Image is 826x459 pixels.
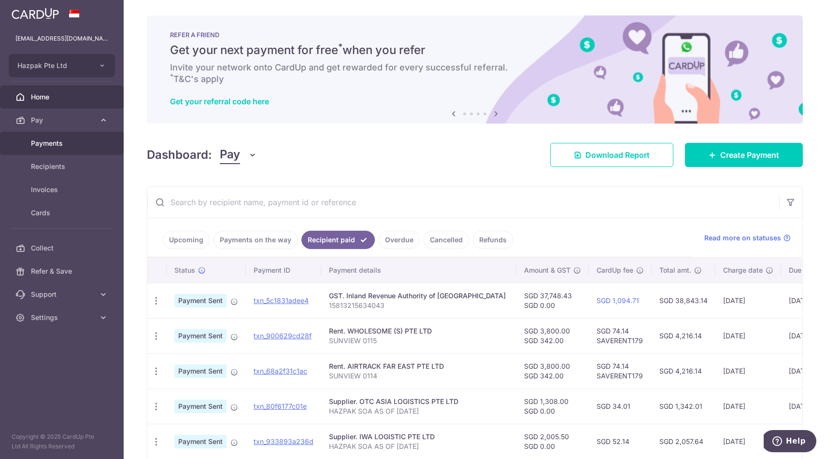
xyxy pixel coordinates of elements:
span: Total amt. [659,265,691,275]
td: [DATE] [715,424,781,459]
input: Search by recipient name, payment id or reference [147,187,779,218]
a: Overdue [379,231,420,249]
a: txn_5c1831adee4 [254,296,309,305]
button: Pay [220,146,257,164]
a: txn_900629cd28f [254,332,312,340]
h6: Invite your network onto CardUp and get rewarded for every successful referral. T&C's apply [170,62,780,85]
p: REFER A FRIEND [170,31,780,39]
div: GST. Inland Revenue Authority of [GEOGRAPHIC_DATA] [329,291,509,301]
span: CardUp fee [597,265,633,275]
img: RAF banner [147,15,803,124]
span: Invoices [31,185,95,195]
td: SGD 37,748.43 SGD 0.00 [516,283,589,318]
td: [DATE] [715,318,781,353]
td: SGD 74.14 SAVERENT179 [589,353,652,389]
span: Payment Sent [174,329,227,343]
a: Get your referral code here [170,97,269,106]
a: Refunds [473,231,513,249]
td: [DATE] [715,353,781,389]
span: Due date [789,265,818,275]
span: Payments [31,139,95,148]
a: Cancelled [424,231,469,249]
span: Create Payment [720,149,779,161]
p: HAZPAK SOA AS OF [DATE] [329,406,509,416]
a: txn_933893a236d [254,437,313,445]
p: SUNVIEW 0115 [329,336,509,346]
span: Payment Sent [174,435,227,448]
td: SGD 1,342.01 [652,389,715,424]
a: Create Payment [685,143,803,167]
p: [EMAIL_ADDRESS][DOMAIN_NAME] [15,34,108,43]
h4: Dashboard: [147,146,212,164]
p: 15813215634043 [329,301,509,310]
a: txn_68a2f31c1ac [254,367,307,375]
div: Rent. AIRTRACK FAR EAST PTE LTD [329,362,509,371]
span: Charge date [723,265,763,275]
button: Hazpak Pte Ltd [9,54,115,77]
span: Payment Sent [174,294,227,307]
td: [DATE] [715,389,781,424]
span: Status [174,265,195,275]
a: Read more on statuses [704,233,791,243]
span: Download Report [585,149,650,161]
span: Support [31,290,95,299]
span: Payment Sent [174,400,227,413]
td: SGD 3,800.00 SGD 342.00 [516,353,589,389]
a: Recipient paid [301,231,375,249]
td: SGD 4,216.14 [652,353,715,389]
td: SGD 2,057.64 [652,424,715,459]
td: SGD 3,800.00 SGD 342.00 [516,318,589,353]
iframe: Opens a widget where you can find more information [764,430,816,454]
p: HAZPAK SOA AS OF [DATE] [329,442,509,451]
p: SUNVIEW 0114 [329,371,509,381]
span: Amount & GST [524,265,570,275]
td: SGD 52.14 [589,424,652,459]
span: Collect [31,243,95,253]
span: Pay [31,115,95,125]
span: Pay [220,146,240,164]
td: SGD 4,216.14 [652,318,715,353]
span: Hazpak Pte Ltd [17,61,89,70]
span: Home [31,92,95,102]
th: Payment ID [246,258,321,283]
td: SGD 2,005.50 SGD 0.00 [516,424,589,459]
a: Download Report [550,143,673,167]
td: [DATE] [715,283,781,318]
span: Cards [31,208,95,218]
a: Upcoming [163,231,210,249]
div: Supplier. IWA LOGISTIC PTE LTD [329,432,509,442]
span: Recipients [31,162,95,171]
span: Payment Sent [174,364,227,378]
a: SGD 1,094.71 [597,296,639,305]
th: Payment details [321,258,516,283]
td: SGD 38,843.14 [652,283,715,318]
div: Rent. WHOLESOME (S) PTE LTD [329,326,509,336]
img: CardUp [12,8,59,19]
td: SGD 1,308.00 SGD 0.00 [516,389,589,424]
h5: Get your next payment for free when you refer [170,42,780,58]
a: Payments on the way [214,231,298,249]
td: SGD 34.01 [589,389,652,424]
div: Supplier. OTC ASIA LOGISTICS PTE LTD [329,397,509,406]
span: Settings [31,313,95,322]
span: Refer & Save [31,266,95,276]
span: Read more on statuses [704,233,781,243]
td: SGD 74.14 SAVERENT179 [589,318,652,353]
a: txn_80f6177c01e [254,402,307,410]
